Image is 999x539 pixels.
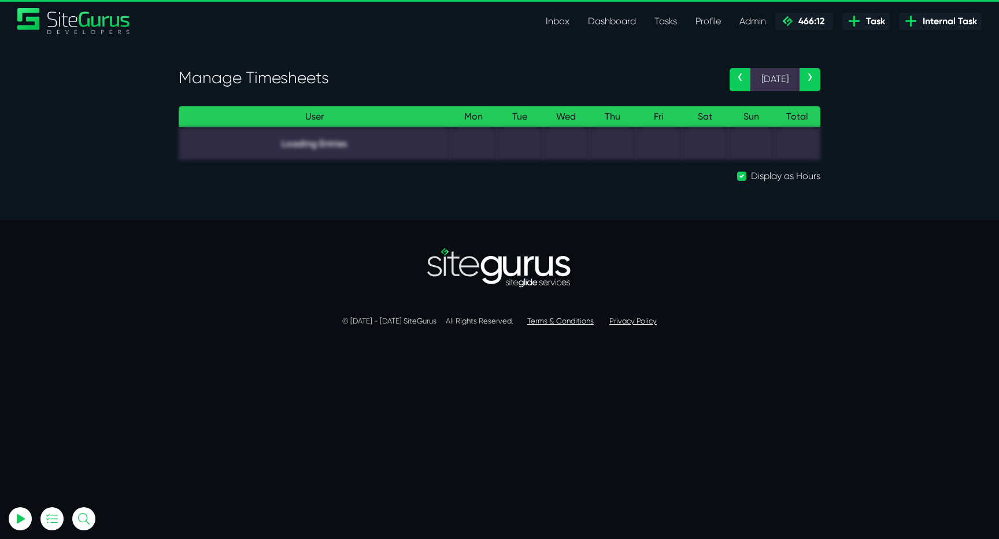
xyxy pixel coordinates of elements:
[842,13,890,30] a: Task
[775,13,833,30] a: 466:12
[497,106,543,128] th: Tue
[861,14,885,28] span: Task
[800,68,820,91] a: ›
[686,10,730,33] a: Profile
[179,68,712,88] h3: Manage Timesheets
[589,106,635,128] th: Thu
[543,106,589,128] th: Wed
[794,16,824,27] span: 466:12
[179,106,450,128] th: User
[728,106,774,128] th: Sun
[527,317,594,325] a: Terms & Conditions
[645,10,686,33] a: Tasks
[179,315,820,327] p: © [DATE] - [DATE] SiteGurus All Rights Reserved.
[899,13,982,30] a: Internal Task
[774,106,820,128] th: Total
[682,106,728,128] th: Sat
[609,317,657,325] a: Privacy Policy
[450,106,497,128] th: Mon
[730,10,775,33] a: Admin
[17,8,131,34] a: SiteGurus
[730,68,750,91] a: ‹
[536,10,579,33] a: Inbox
[17,8,131,34] img: Sitegurus Logo
[635,106,682,128] th: Fri
[750,68,800,91] span: [DATE]
[918,14,977,28] span: Internal Task
[751,169,820,183] label: Display as Hours
[579,10,645,33] a: Dashboard
[179,127,450,160] td: Loading Entries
